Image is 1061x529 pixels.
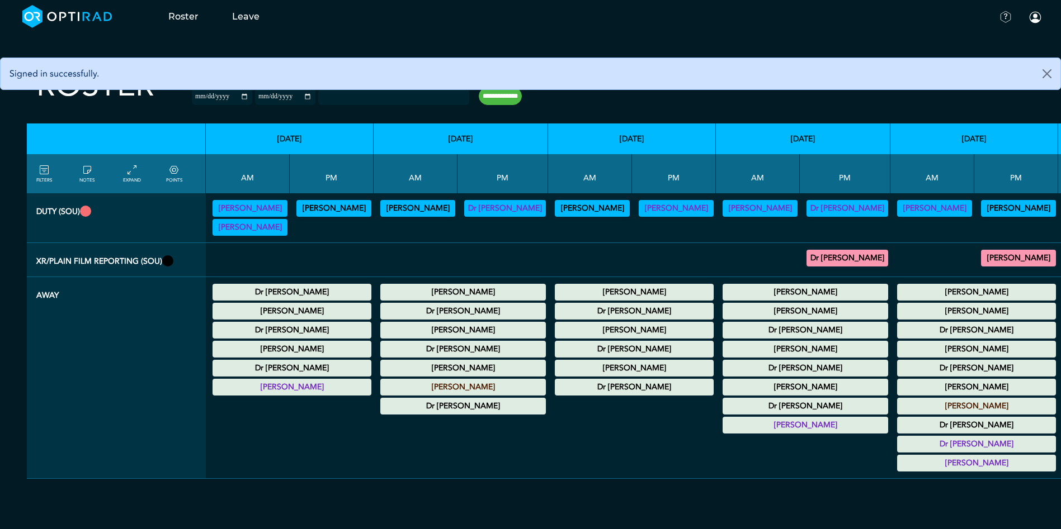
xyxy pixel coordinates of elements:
summary: [PERSON_NAME] [983,251,1054,265]
summary: Dr [PERSON_NAME] [466,202,544,215]
div: Annual Leave 00:00 - 23:59 [723,341,888,358]
div: Annual Leave 00:00 - 23:59 [213,303,371,320]
div: Vetting 13:00 - 17:00 [807,200,888,217]
summary: [PERSON_NAME] [724,304,886,318]
summary: [PERSON_NAME] [382,202,454,215]
summary: [PERSON_NAME] [724,285,886,299]
summary: [PERSON_NAME] [382,361,544,375]
div: General XR 14:00 - 17:00 [981,250,1056,266]
div: Annual Leave 00:00 - 23:59 [380,322,546,339]
div: Annual Leave 00:00 - 23:59 [723,303,888,320]
div: Annual Leave 00:00 - 23:59 [897,284,1056,301]
summary: [PERSON_NAME] [724,380,886,394]
div: Vetting 09:00 - 13:00 [897,200,972,217]
th: PM [632,154,716,193]
summary: [PERSON_NAME] [382,285,544,299]
summary: [PERSON_NAME] [724,202,796,215]
summary: Dr [PERSON_NAME] [899,323,1054,337]
div: Annual Leave 00:00 - 23:59 [555,303,714,320]
div: Annual Leave 00:00 - 23:59 [897,398,1056,414]
a: show/hide notes [79,164,95,184]
summary: [PERSON_NAME] [214,304,370,318]
div: Annual Leave 00:00 - 23:59 [380,284,546,301]
div: Annual Leave 00:00 - 23:59 [897,436,1056,452]
th: [DATE] [374,123,548,154]
summary: [PERSON_NAME] [899,285,1054,299]
div: Annual Leave 00:00 - 23:59 [555,322,714,339]
a: FILTERS [36,164,52,184]
th: Duty (SOU) [27,193,206,243]
div: Annual Leave 00:00 - 23:59 [555,360,714,377]
summary: [PERSON_NAME] [899,380,1054,394]
div: Annual Leave 00:00 - 23:59 [897,379,1056,395]
div: Annual Leave 00:00 - 23:59 [723,360,888,377]
summary: Dr [PERSON_NAME] [214,323,370,337]
div: Annual Leave 00:00 - 23:59 [213,341,371,358]
summary: Dr [PERSON_NAME] [557,342,712,356]
summary: Dr [PERSON_NAME] [214,361,370,375]
th: AM [374,154,458,193]
div: Annual Leave 00:00 - 23:59 [380,379,546,395]
th: AM [206,154,290,193]
th: AM [890,154,974,193]
summary: Dr [PERSON_NAME] [557,380,712,394]
div: Other Leave 00:00 - 23:59 [213,360,371,377]
th: PM [800,154,890,193]
summary: Dr [PERSON_NAME] [724,399,886,413]
div: Other Leave 00:00 - 23:59 [555,379,714,395]
summary: [PERSON_NAME] [557,202,628,215]
div: Annual Leave 00:00 - 23:59 [213,322,371,339]
div: Vetting 09:00 - 10:30 [213,200,287,217]
div: Annual Leave 00:00 - 23:59 [897,455,1056,471]
summary: [PERSON_NAME] [214,202,286,215]
th: [DATE] [548,123,716,154]
summary: [PERSON_NAME] [640,202,712,215]
summary: [PERSON_NAME] [899,399,1054,413]
th: [DATE] [206,123,374,154]
summary: Dr [PERSON_NAME] [899,418,1054,432]
div: General XR 12:00 - 14:00 [807,250,888,266]
summary: Dr [PERSON_NAME] [382,399,544,413]
summary: [PERSON_NAME] [557,323,712,337]
th: PM [458,154,548,193]
div: Annual Leave 00:00 - 23:59 [380,360,546,377]
summary: Dr [PERSON_NAME] [724,323,886,337]
th: AM [716,154,800,193]
summary: [PERSON_NAME] [214,342,370,356]
summary: [PERSON_NAME] [724,418,886,432]
input: null [319,90,375,100]
div: Vetting 13:00 - 17:00 [464,200,546,217]
summary: [PERSON_NAME] [298,202,370,215]
summary: Dr [PERSON_NAME] [899,361,1054,375]
summary: Dr [PERSON_NAME] [382,304,544,318]
th: [DATE] [890,123,1058,154]
div: Annual Leave 00:00 - 23:59 [213,379,371,395]
div: Annual Leave 00:00 - 23:59 [380,303,546,320]
summary: Dr [PERSON_NAME] [899,437,1054,451]
th: [DATE] [716,123,890,154]
summary: [PERSON_NAME] [899,304,1054,318]
summary: [PERSON_NAME] [557,361,712,375]
div: Annual Leave 00:00 - 23:59 [723,417,888,433]
div: Vetting (30 PF Points) 13:00 - 17:00 [296,200,371,217]
summary: Dr [PERSON_NAME] [214,285,370,299]
summary: [PERSON_NAME] [214,221,286,234]
summary: [PERSON_NAME] [899,342,1054,356]
div: Annual Leave 00:00 - 23:59 [555,341,714,358]
summary: Dr [PERSON_NAME] [808,251,886,265]
div: Vetting (30 PF Points) 13:00 - 17:00 [639,200,714,217]
div: Vetting 10:30 - 13:00 [213,219,287,236]
h2: Roster [36,67,154,104]
div: Vetting (30 PF Points) 09:00 - 13:00 [380,200,455,217]
button: Close [1034,58,1060,89]
summary: [PERSON_NAME] [899,456,1054,470]
div: Annual Leave 00:00 - 23:59 [897,341,1056,358]
th: Away [27,277,206,479]
summary: [PERSON_NAME] [983,202,1054,215]
img: brand-opti-rad-logos-blue-and-white-d2f68631ba2948856bd03f2d395fb146ddc8fb01b4b6e9315ea85fa773367... [22,5,112,28]
th: PM [974,154,1058,193]
div: Annual Leave 00:00 - 23:59 [723,379,888,395]
div: Annual Leave 00:00 - 23:59 [723,322,888,339]
div: Annual Leave 00:00 - 23:59 [723,284,888,301]
div: Other Leave 00:00 - 23:59 [897,417,1056,433]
